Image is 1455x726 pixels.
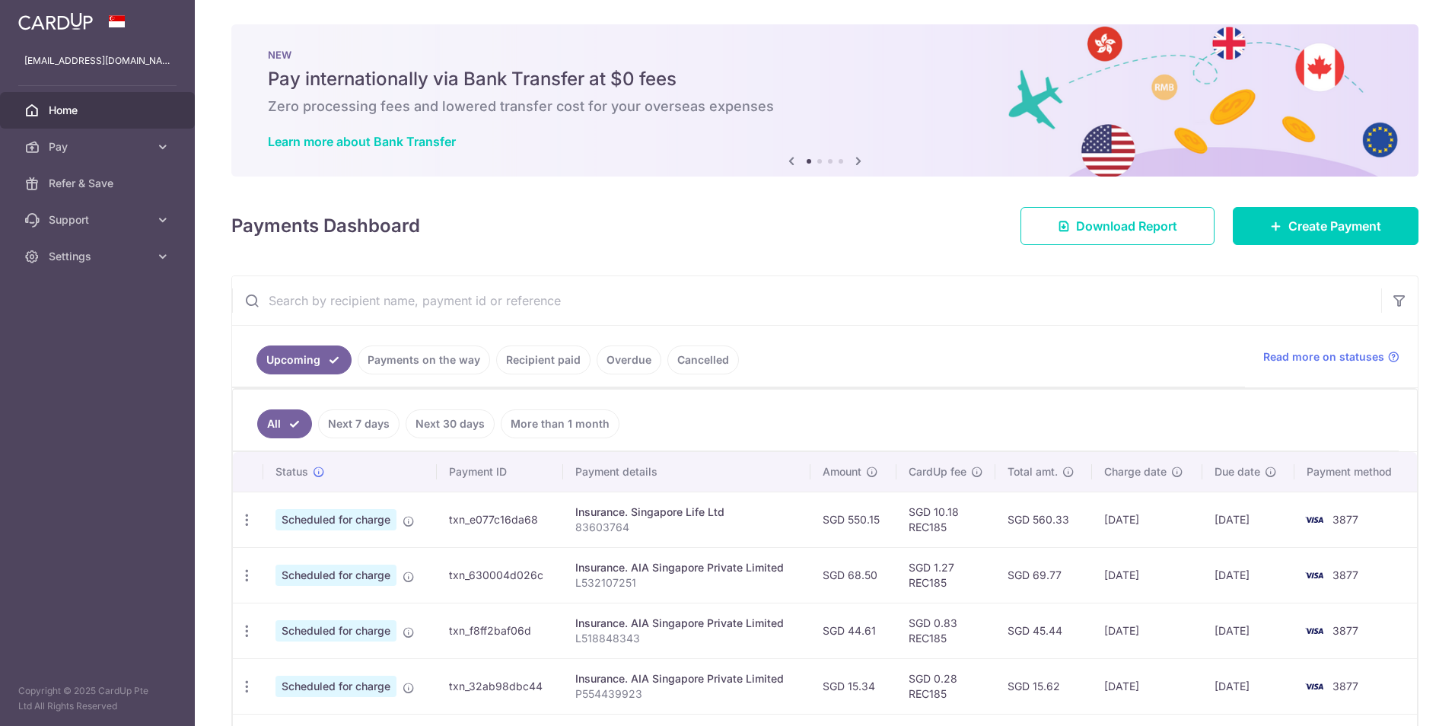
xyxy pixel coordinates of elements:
span: Support [49,212,149,228]
td: SGD 15.34 [810,658,896,714]
span: Read more on statuses [1263,349,1384,365]
img: CardUp [18,12,93,30]
td: SGD 69.77 [995,547,1092,603]
a: Learn more about Bank Transfer [268,134,456,149]
a: Download Report [1020,207,1215,245]
img: Bank Card [1299,566,1329,584]
span: Scheduled for charge [275,509,396,530]
span: Scheduled for charge [275,676,396,697]
span: 3877 [1332,568,1358,581]
div: Insurance. Singapore Life Ltd [575,505,798,520]
img: Bank Card [1299,511,1329,529]
td: SGD 560.33 [995,492,1092,547]
td: txn_f8ff2baf06d [437,603,563,658]
h4: Payments Dashboard [231,212,420,240]
th: Payment ID [437,452,563,492]
th: Payment details [563,452,810,492]
h6: Zero processing fees and lowered transfer cost for your overseas expenses [268,97,1382,116]
span: Scheduled for charge [275,565,396,586]
td: [DATE] [1202,658,1294,714]
p: 83603764 [575,520,798,535]
p: NEW [268,49,1382,61]
span: 3877 [1332,513,1358,526]
a: Recipient paid [496,345,591,374]
td: [DATE] [1202,547,1294,603]
a: Upcoming [256,345,352,374]
td: txn_e077c16da68 [437,492,563,547]
p: L532107251 [575,575,798,591]
a: Overdue [597,345,661,374]
td: SGD 15.62 [995,658,1092,714]
span: Charge date [1104,464,1167,479]
td: [DATE] [1202,603,1294,658]
td: SGD 68.50 [810,547,896,603]
h5: Pay internationally via Bank Transfer at $0 fees [268,67,1382,91]
a: Payments on the way [358,345,490,374]
div: Insurance. AIA Singapore Private Limited [575,616,798,631]
span: Create Payment [1288,217,1381,235]
div: Insurance. AIA Singapore Private Limited [575,671,798,686]
td: SGD 10.18 REC185 [896,492,995,547]
td: SGD 550.15 [810,492,896,547]
td: SGD 44.61 [810,603,896,658]
a: Next 30 days [406,409,495,438]
a: Cancelled [667,345,739,374]
p: P554439923 [575,686,798,702]
p: [EMAIL_ADDRESS][DOMAIN_NAME] [24,53,170,68]
td: [DATE] [1092,547,1202,603]
img: Bank Card [1299,677,1329,696]
td: SGD 0.83 REC185 [896,603,995,658]
td: [DATE] [1092,658,1202,714]
div: Insurance. AIA Singapore Private Limited [575,560,798,575]
iframe: Opens a widget where you can find more information [1358,680,1440,718]
td: SGD 0.28 REC185 [896,658,995,714]
a: Next 7 days [318,409,400,438]
span: Scheduled for charge [275,620,396,642]
span: 3877 [1332,680,1358,693]
span: Refer & Save [49,176,149,191]
span: Pay [49,139,149,154]
span: Amount [823,464,861,479]
a: All [257,409,312,438]
img: Bank transfer banner [231,24,1418,177]
span: Status [275,464,308,479]
td: SGD 1.27 REC185 [896,547,995,603]
span: Download Report [1076,217,1177,235]
span: Due date [1215,464,1260,479]
span: Home [49,103,149,118]
td: [DATE] [1092,492,1202,547]
span: CardUp fee [909,464,966,479]
td: SGD 45.44 [995,603,1092,658]
td: txn_630004d026c [437,547,563,603]
td: [DATE] [1202,492,1294,547]
span: 3877 [1332,624,1358,637]
img: Bank Card [1299,622,1329,640]
th: Payment method [1294,452,1417,492]
td: [DATE] [1092,603,1202,658]
p: L518848343 [575,631,798,646]
span: Total amt. [1008,464,1058,479]
input: Search by recipient name, payment id or reference [232,276,1381,325]
td: txn_32ab98dbc44 [437,658,563,714]
span: Settings [49,249,149,264]
a: Read more on statuses [1263,349,1399,365]
a: Create Payment [1233,207,1418,245]
a: More than 1 month [501,409,619,438]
